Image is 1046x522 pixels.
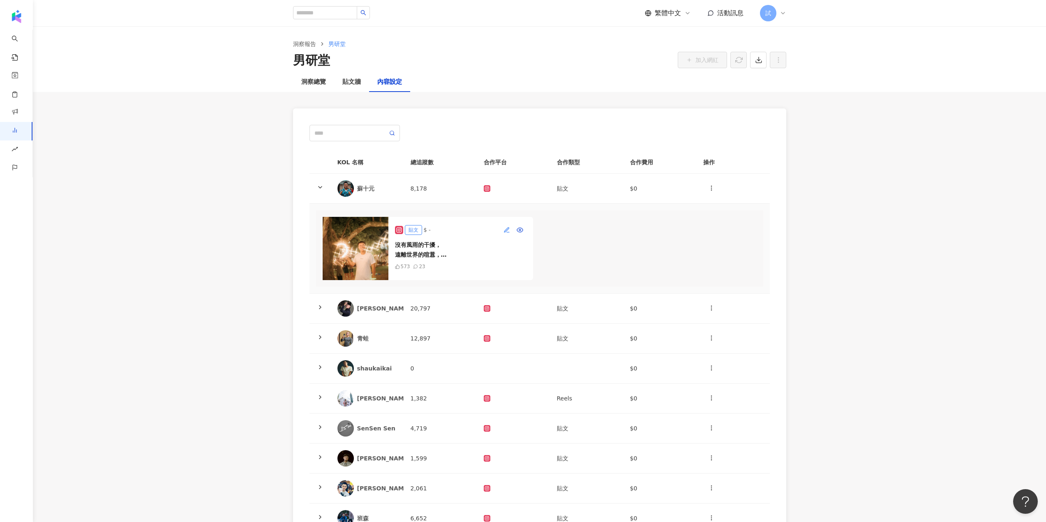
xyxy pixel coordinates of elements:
[717,9,744,17] span: 活動訊息
[360,10,366,16] span: search
[323,217,388,280] img: post-image
[401,263,410,270] div: 573
[765,9,771,18] span: 試
[623,174,697,204] td: $0
[337,480,354,497] img: KOL Avatar
[337,390,354,407] img: KOL Avatar
[377,77,402,87] div: 內容設定
[697,151,770,174] th: 操作
[550,324,623,354] td: 貼文
[357,394,411,402] div: [PERSON_NAME]
[404,384,477,414] td: 1,382
[357,484,411,492] div: [PERSON_NAME]
[337,330,354,347] img: KOL Avatar
[623,151,697,174] th: 合作費用
[12,30,28,62] a: search
[550,444,623,474] td: 貼文
[404,174,477,204] td: 8,178
[357,364,397,373] div: shaukaikai
[357,454,466,462] div: [PERSON_NAME] [PERSON_NAME]
[404,414,477,444] td: 4,719
[301,77,326,87] div: 洞察總覽
[550,294,623,324] td: 貼文
[337,180,354,197] img: KOL Avatar
[357,334,397,343] div: 青蛙
[404,324,477,354] td: 12,897
[1013,489,1038,514] iframe: Help Scout Beacon - Open
[357,304,464,313] div: [PERSON_NAME][PERSON_NAME]
[404,444,477,474] td: 1,599
[477,151,550,174] th: 合作平台
[337,360,354,377] img: KOL Avatar
[424,226,431,234] div: $ -
[623,474,697,504] td: $0
[337,300,354,317] img: KOL Avatar
[404,354,477,384] td: 0
[623,354,697,384] td: $0
[550,474,623,504] td: 貼文
[405,225,422,235] div: 貼文
[404,294,477,324] td: 20,797
[678,52,727,68] button: 加入網紅
[550,414,623,444] td: 貼文
[293,52,330,69] div: 男研堂
[337,450,354,467] img: KOL Avatar
[655,9,681,18] span: 繁體中文
[404,474,477,504] td: 2,061
[550,384,623,414] td: Reels
[328,41,346,47] span: 男研堂
[357,424,397,432] div: SenSen Sen
[337,420,354,437] img: KOL Avatar
[357,184,397,193] div: 蘇十元
[623,384,697,414] td: $0
[342,77,361,87] div: 貼文牆
[404,151,477,174] th: 總追蹤數
[12,141,18,159] span: rise
[623,294,697,324] td: $0
[550,151,623,174] th: 合作類型
[623,324,697,354] td: $0
[550,174,623,204] td: 貼文
[395,240,526,260] div: 沒有風雨的干擾， 遠離世界的喧囂， 擁抱孩子般純真， 靜謐的夜晚，有人要一起玩棒棒嗎？ Photo by @jimmy.c.c_photography #苗栗 #南庄 #溫泉 #露營 #駐唱 #...
[623,414,697,444] td: $0
[623,444,697,474] td: $0
[331,151,404,174] th: KOL 名稱
[291,39,318,48] a: 洞察報告
[10,10,23,23] img: logo icon
[419,263,425,270] div: 23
